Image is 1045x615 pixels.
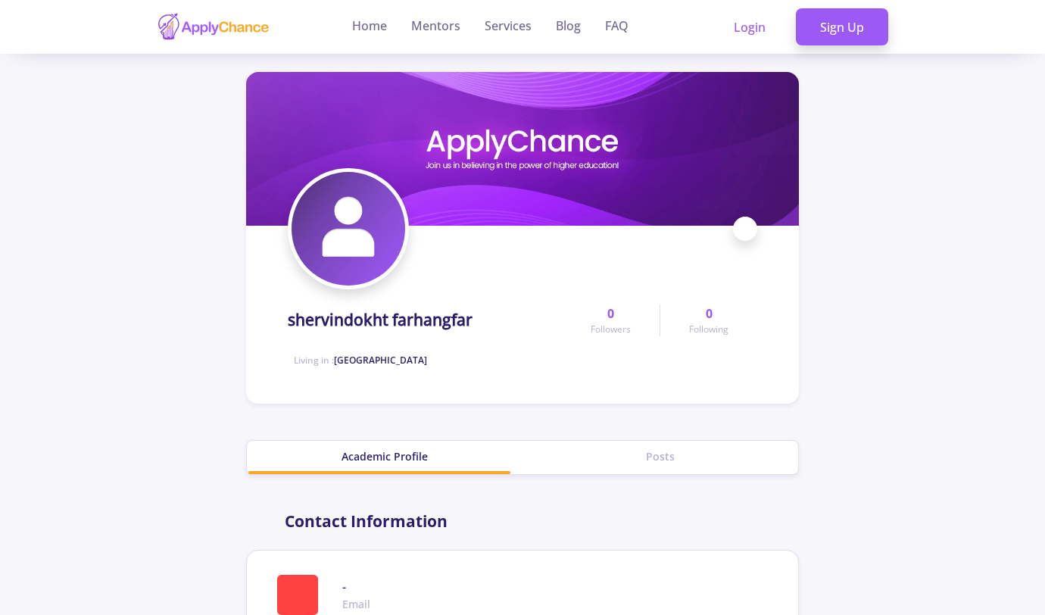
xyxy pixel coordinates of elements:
[246,72,799,226] img: shervindokht farhangfarcover image
[342,596,370,612] span: Email
[522,448,798,464] div: Posts
[334,354,427,367] span: [GEOGRAPHIC_DATA]
[157,12,270,42] img: applychance logo
[591,323,631,336] span: Followers
[342,578,370,596] span: -
[706,304,713,323] span: 0
[294,354,427,367] span: Living in :
[710,8,790,46] a: Login
[607,304,614,323] span: 0
[292,172,405,286] img: shervindokht farhangfaravatar
[562,304,660,336] a: 0Followers
[247,448,522,464] div: Academic Profile
[796,8,888,46] a: Sign Up
[285,512,448,531] h2: Contact Information
[660,304,757,336] a: 0Following
[689,323,728,336] span: Following
[288,311,473,329] h1: shervindokht farhangfar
